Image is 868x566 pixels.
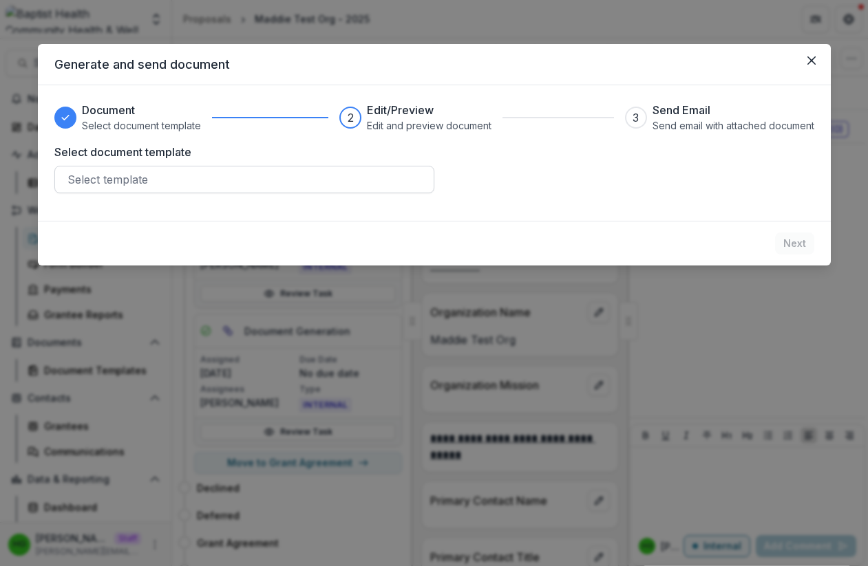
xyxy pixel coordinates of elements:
label: Select document template [54,144,426,160]
button: Close [801,50,823,72]
h3: Edit/Preview [367,102,491,118]
button: Next [775,232,814,254]
div: 2 [348,109,354,126]
div: 3 [633,109,639,126]
p: Edit and preview document [367,118,491,133]
p: Send email with attached document [653,118,814,133]
header: Generate and send document [38,44,831,85]
p: Select document template [82,118,201,133]
div: Progress [54,102,814,133]
h3: Document [82,102,201,118]
h3: Send Email [653,102,814,118]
